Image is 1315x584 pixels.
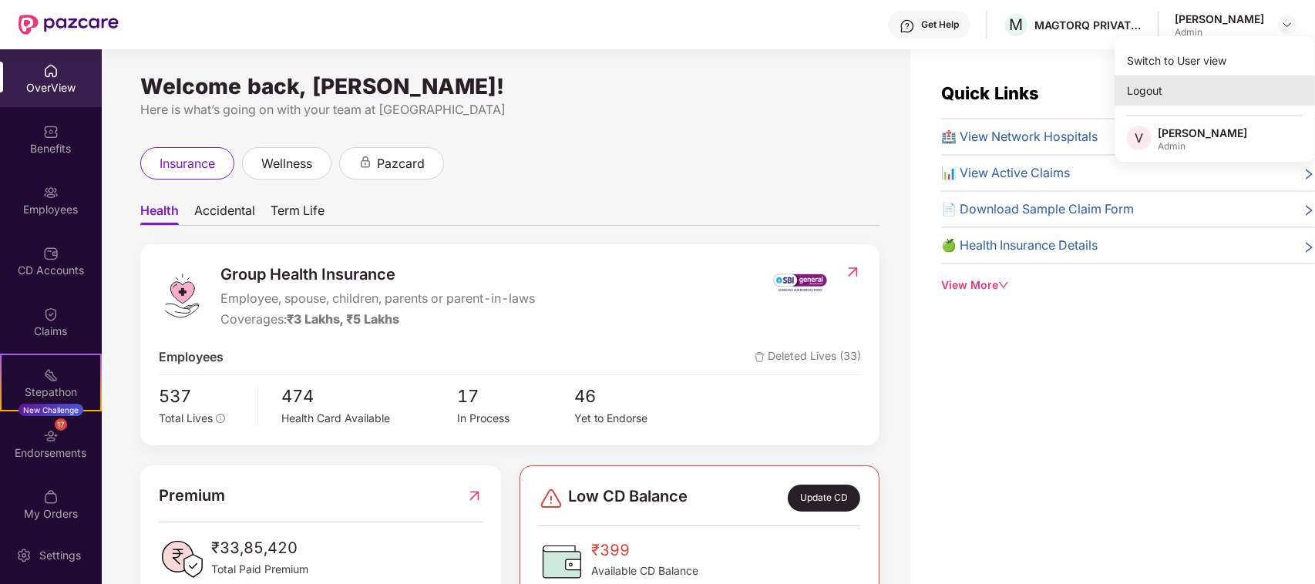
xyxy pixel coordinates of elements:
div: [PERSON_NAME] [1158,126,1247,140]
div: Admin [1175,26,1264,39]
span: info-circle [216,414,225,423]
span: Term Life [271,203,325,225]
span: Total Lives [159,411,213,425]
span: Employee, spouse, children, parents or parent-in-laws [220,289,535,308]
img: svg+xml;base64,PHN2ZyB4bWxucz0iaHR0cDovL3d3dy53My5vcmcvMjAwMC9zdmciIHdpZHRoPSIyMSIgaGVpZ2h0PSIyMC... [43,368,59,383]
span: Accidental [194,203,255,225]
img: insurerIcon [772,263,829,301]
span: 🍏 Health Insurance Details [941,236,1098,255]
span: 🏥 View Network Hospitals [941,127,1098,146]
img: logo [159,273,205,319]
img: RedirectIcon [845,264,861,280]
img: svg+xml;base64,PHN2ZyBpZD0iQ2xhaW0iIHhtbG5zPSJodHRwOi8vd3d3LnczLm9yZy8yMDAwL3N2ZyIgd2lkdGg9IjIwIi... [43,307,59,322]
div: Coverages: [220,310,535,329]
img: svg+xml;base64,PHN2ZyBpZD0iSG9tZSIgeG1sbnM9Imh0dHA6Ly93d3cudzMub3JnLzIwMDAvc3ZnIiB3aWR0aD0iMjAiIG... [43,63,59,79]
span: 📊 View Active Claims [941,163,1070,183]
span: 📄 Download Sample Claim Form [941,200,1134,219]
span: right [1303,239,1315,255]
span: Low CD Balance [568,485,688,512]
div: Health Card Available [281,410,457,427]
div: Admin [1158,140,1247,153]
span: right [1303,203,1315,219]
span: Health [140,203,179,225]
div: Get Help [921,18,959,31]
div: MAGTORQ PRIVATE LIMITED [1034,18,1142,32]
div: Logout [1115,76,1315,106]
span: Premium [159,484,225,508]
div: 17 [55,418,67,431]
div: Stepathon [2,384,100,400]
span: 537 [159,383,247,410]
span: 17 [457,383,574,410]
img: New Pazcare Logo [18,15,119,35]
div: [PERSON_NAME] [1175,12,1264,26]
span: pazcard [377,154,425,173]
span: Group Health Insurance [220,263,535,287]
img: svg+xml;base64,PHN2ZyBpZD0iQ0RfQWNjb3VudHMiIGRhdGEtbmFtZT0iQ0QgQWNjb3VudHMiIHhtbG5zPSJodHRwOi8vd3... [43,246,59,261]
img: svg+xml;base64,PHN2ZyBpZD0iSGVscC0zMngzMiIgeG1sbnM9Imh0dHA6Ly93d3cudzMub3JnLzIwMDAvc3ZnIiB3aWR0aD... [900,18,915,34]
span: ₹3 Lakhs, ₹5 Lakhs [287,311,399,327]
span: Quick Links [941,83,1039,103]
div: Update CD [788,485,860,512]
div: New Challenge [18,404,83,416]
div: View More [941,277,1315,294]
span: V [1135,129,1144,147]
div: animation [358,156,372,169]
span: down [998,280,1009,290]
img: svg+xml;base64,PHN2ZyBpZD0iRW5kb3JzZW1lbnRzIiB4bWxucz0iaHR0cDovL3d3dy53My5vcmcvMjAwMC9zdmciIHdpZH... [43,428,59,444]
img: svg+xml;base64,PHN2ZyBpZD0iRHJvcGRvd24tMzJ4MzIiIHhtbG5zPSJodHRwOi8vd3d3LnczLm9yZy8yMDAwL3N2ZyIgd2... [1281,18,1293,31]
span: ₹399 [591,539,698,562]
img: svg+xml;base64,PHN2ZyBpZD0iTXlfT3JkZXJzIiBkYXRhLW5hbWU9Ik15IE9yZGVycyIgeG1sbnM9Imh0dHA6Ly93d3cudz... [43,489,59,505]
span: ₹33,85,420 [211,536,308,560]
span: wellness [261,154,312,173]
span: M [1010,15,1024,34]
span: 46 [574,383,691,410]
div: Yet to Endorse [574,410,691,427]
span: right [1303,166,1315,183]
img: svg+xml;base64,PHN2ZyBpZD0iQmVuZWZpdHMiIHhtbG5zPSJodHRwOi8vd3d3LnczLm9yZy8yMDAwL3N2ZyIgd2lkdGg9Ij... [43,124,59,139]
span: Available CD Balance [591,562,698,579]
img: deleteIcon [755,352,765,362]
img: svg+xml;base64,PHN2ZyBpZD0iU2V0dGluZy0yMHgyMCIgeG1sbnM9Imh0dHA6Ly93d3cudzMub3JnLzIwMDAvc3ZnIiB3aW... [16,548,32,563]
div: Settings [35,548,86,563]
div: Here is what’s going on with your team at [GEOGRAPHIC_DATA] [140,100,879,119]
img: PaidPremiumIcon [159,536,205,582]
div: In Process [457,410,574,427]
img: RedirectIcon [466,484,483,508]
span: Deleted Lives (33) [755,347,861,367]
div: Welcome back, [PERSON_NAME]! [140,80,879,92]
img: svg+xml;base64,PHN2ZyBpZD0iRGFuZ2VyLTMyeDMyIiB4bWxucz0iaHR0cDovL3d3dy53My5vcmcvMjAwMC9zdmciIHdpZH... [539,486,563,511]
span: insurance [160,154,215,173]
span: Total Paid Premium [211,561,308,578]
img: svg+xml;base64,PHN2ZyBpZD0iRW1wbG95ZWVzIiB4bWxucz0iaHR0cDovL3d3dy53My5vcmcvMjAwMC9zdmciIHdpZHRoPS... [43,185,59,200]
span: 474 [281,383,457,410]
span: Employees [159,347,224,367]
div: Switch to User view [1115,45,1315,76]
